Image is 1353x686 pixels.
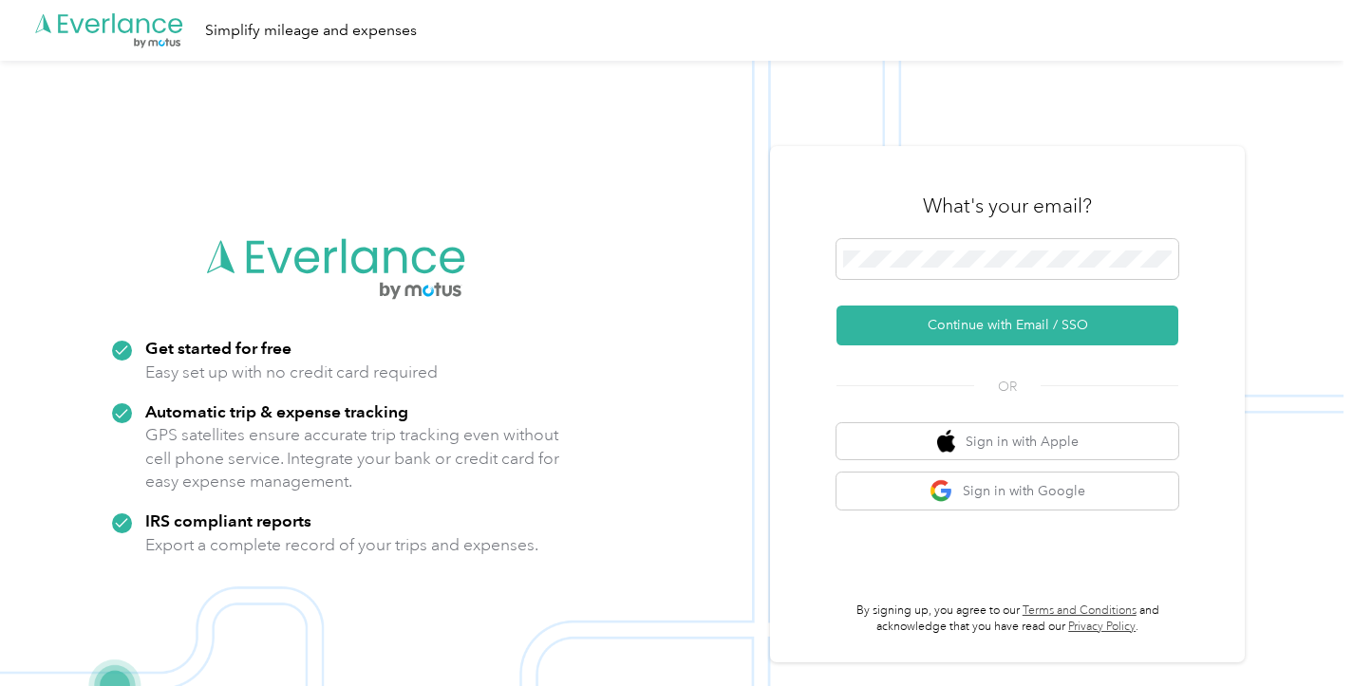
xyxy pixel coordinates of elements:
a: Privacy Policy [1068,620,1136,634]
strong: Get started for free [145,338,291,358]
p: GPS satellites ensure accurate trip tracking even without cell phone service. Integrate your bank... [145,423,560,493]
div: Simplify mileage and expenses [205,19,417,43]
button: Continue with Email / SSO [836,306,1178,345]
button: google logoSign in with Google [836,473,1178,510]
strong: Automatic trip & expense tracking [145,401,408,421]
img: google logo [930,479,953,503]
strong: IRS compliant reports [145,510,311,530]
a: Terms and Conditions [1023,603,1137,618]
p: Easy set up with no credit card required [145,361,438,384]
button: apple logoSign in with Apple [836,423,1178,460]
span: OR [974,377,1041,397]
h3: What's your email? [923,193,1092,219]
p: By signing up, you agree to our and acknowledge that you have read our . [836,603,1178,636]
img: apple logo [937,430,956,454]
p: Export a complete record of your trips and expenses. [145,533,538,557]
